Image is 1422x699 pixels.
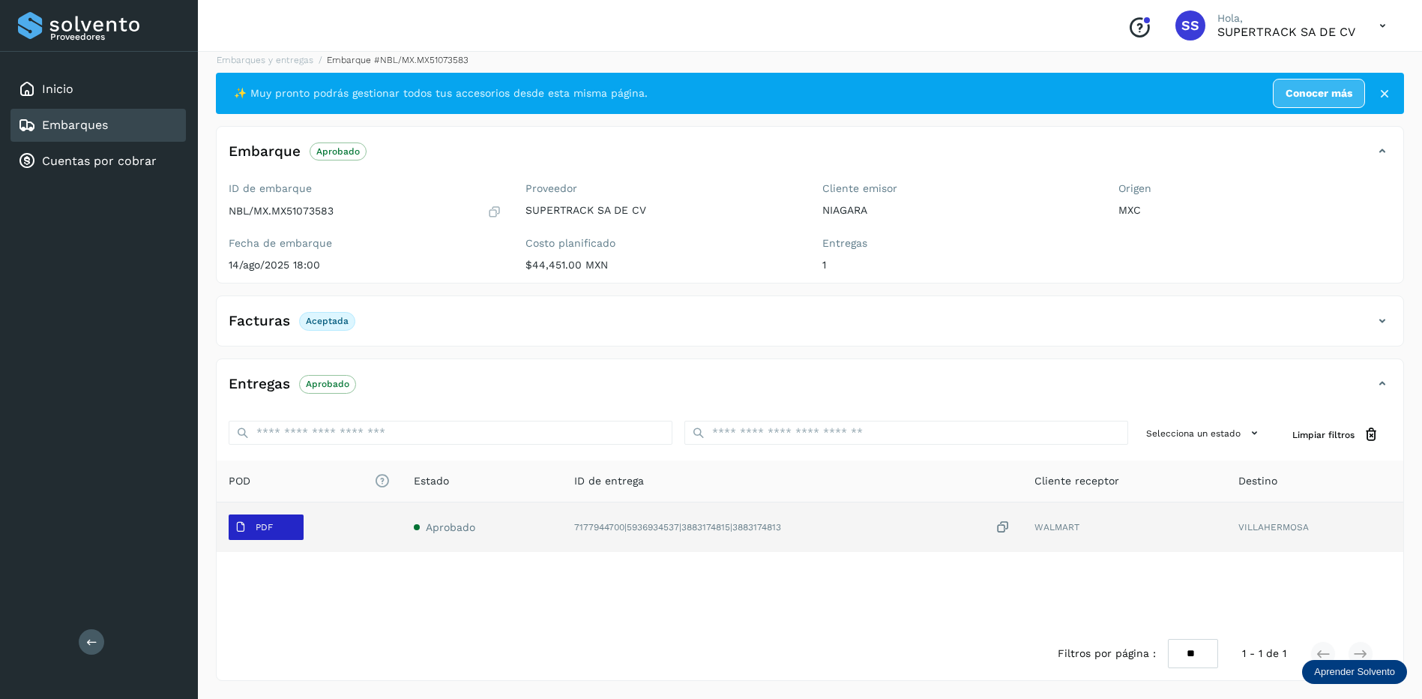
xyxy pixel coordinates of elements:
span: Cliente receptor [1034,473,1119,489]
div: Cuentas por cobrar [10,145,186,178]
p: Aprobado [306,379,349,389]
a: Cuentas por cobrar [42,154,157,168]
a: Conocer más [1273,79,1365,108]
span: ✨ Muy pronto podrás gestionar todos tus accesorios desde esta misma página. [234,85,648,101]
div: Aprender Solvento [1302,660,1407,684]
nav: breadcrumb [216,53,1404,67]
td: WALMART [1022,502,1226,552]
div: Inicio [10,73,186,106]
button: PDF [229,514,304,540]
a: Embarques [42,118,108,132]
p: Proveedores [50,31,180,42]
button: Limpiar filtros [1280,421,1391,448]
h4: Embarque [229,143,301,160]
a: Embarques y entregas [217,55,313,65]
label: Fecha de embarque [229,237,501,250]
p: 1 [822,259,1095,271]
span: Estado [414,473,449,489]
span: Destino [1238,473,1277,489]
h4: Entregas [229,376,290,393]
label: Cliente emisor [822,182,1095,195]
label: Entregas [822,237,1095,250]
p: Aceptada [306,316,349,326]
div: EmbarqueAprobado [217,139,1403,176]
p: NBL/MX.MX51073583 [229,205,334,217]
span: Filtros por página : [1058,646,1156,661]
div: 7177944700|5936934537|3883174815|3883174813 [574,520,1010,535]
label: Costo planificado [525,237,798,250]
span: Limpiar filtros [1292,428,1355,442]
label: ID de embarque [229,182,501,195]
span: ID de entrega [574,473,644,489]
label: Origen [1118,182,1391,195]
p: SUPERTRACK SA DE CV [525,204,798,217]
div: EntregasAprobado [217,371,1403,409]
p: 14/ago/2025 18:00 [229,259,501,271]
label: Proveedor [525,182,798,195]
span: POD [229,473,390,489]
a: Inicio [42,82,73,96]
p: NIAGARA [822,204,1095,217]
p: Hola, [1217,12,1355,25]
p: $44,451.00 MXN [525,259,798,271]
span: 1 - 1 de 1 [1242,646,1286,661]
p: SUPERTRACK SA DE CV [1217,25,1355,39]
div: Embarques [10,109,186,142]
span: Embarque #NBL/MX.MX51073583 [327,55,469,65]
span: Aprobado [426,521,475,533]
td: VILLAHERMOSA [1226,502,1403,552]
p: PDF [256,522,273,532]
p: Aprender Solvento [1314,666,1395,678]
p: Aprobado [316,146,360,157]
button: Selecciona un estado [1140,421,1268,445]
p: MXC [1118,204,1391,217]
h4: Facturas [229,313,290,330]
div: FacturasAceptada [217,308,1403,346]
